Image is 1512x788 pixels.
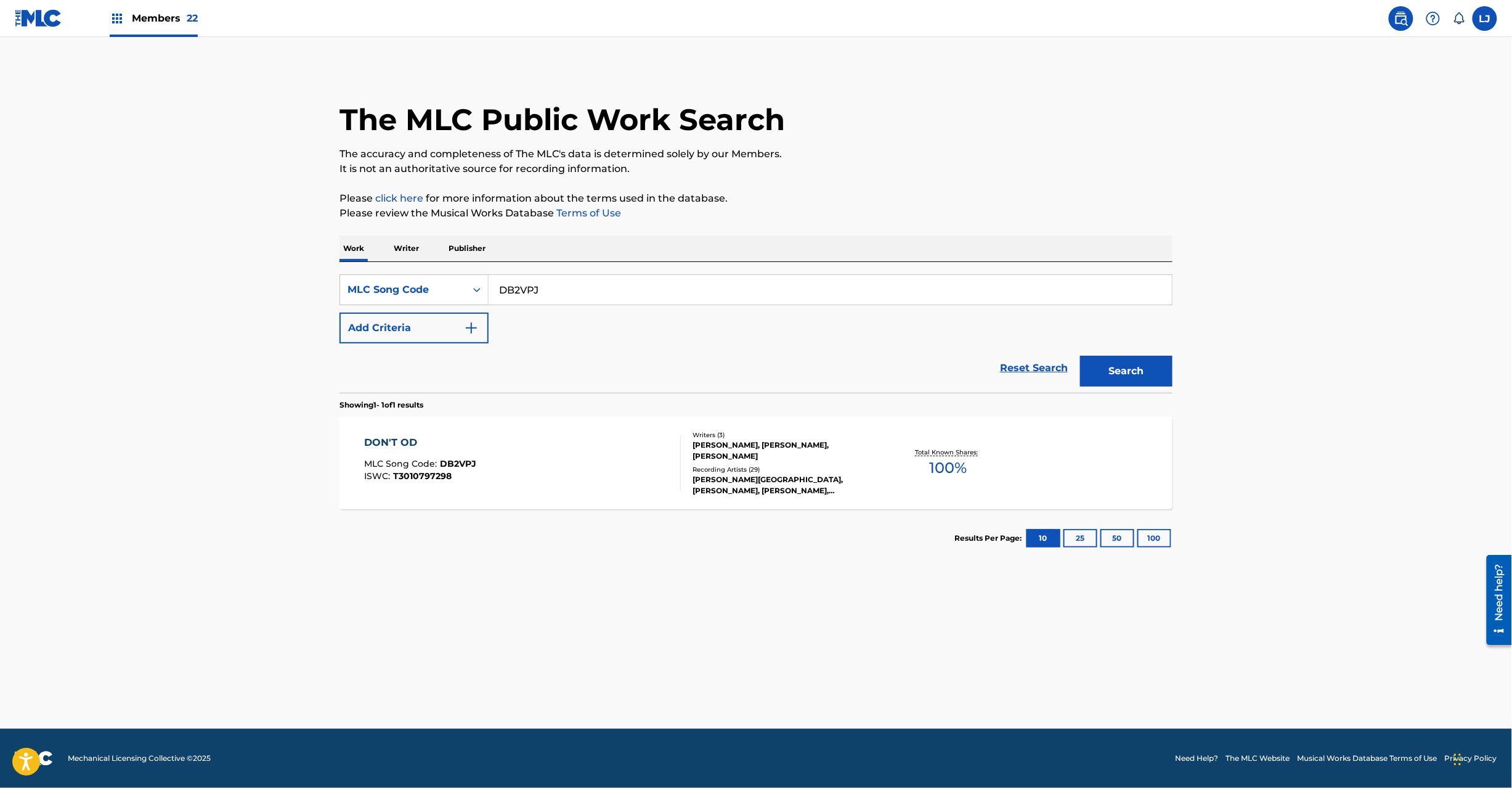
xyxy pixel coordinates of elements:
span: ISWC : [365,470,394,482]
span: 100 % [929,457,967,479]
span: Mechanical Licensing Collective © 2025 [68,753,211,764]
a: Need Help? [1176,753,1219,764]
a: Musical Works Database Terms of Use [1298,753,1437,764]
a: click here [375,192,423,204]
button: 10 [1026,529,1060,548]
div: Notifications [1453,12,1465,25]
div: Help [1421,6,1445,31]
p: Please review the Musical Works Database [339,206,1173,221]
img: search [1394,11,1408,26]
div: Recording Artists ( 29 ) [693,465,879,474]
a: DON'T ODMLC Song Code:DB2VPJISWC:T3010797298Writers (3)[PERSON_NAME], [PERSON_NAME], [PERSON_NAME... [339,417,1173,509]
h1: The MLC Public Work Search [339,101,785,138]
p: Writer [390,236,423,261]
a: The MLC Website [1226,753,1290,764]
div: Drag [1454,741,1461,778]
div: [PERSON_NAME], [PERSON_NAME], [PERSON_NAME] [693,440,879,462]
span: 22 [187,12,198,24]
button: 50 [1100,529,1134,548]
span: DB2VPJ [441,458,477,469]
div: DON'T OD [365,435,477,450]
p: Results Per Page: [954,533,1025,544]
span: MLC Song Code : [365,458,441,469]
div: MLC Song Code [348,282,458,297]
a: Privacy Policy [1445,753,1497,764]
button: Search [1080,356,1173,387]
iframe: Chat Widget [1450,729,1512,788]
button: 25 [1063,529,1097,548]
div: Writers ( 3 ) [693,430,879,440]
div: [PERSON_NAME][GEOGRAPHIC_DATA], [PERSON_NAME], [PERSON_NAME], [PERSON_NAME], [PERSON_NAME][GEOGRA... [693,474,879,496]
p: Showing 1 - 1 of 1 results [339,400,423,411]
button: 100 [1137,529,1171,548]
span: Members [132,11,198,25]
p: It is not an authoritative source for recording information. [339,162,1173,176]
button: Add Criteria [339,313,489,343]
a: Reset Search [994,355,1074,382]
img: Top Rightsholders [110,11,124,26]
img: MLC Logo [15,9,62,27]
p: Total Known Shares: [915,448,981,457]
img: logo [15,751,53,766]
img: help [1426,11,1441,26]
a: Public Search [1389,6,1413,31]
p: Publisher [445,236,489,261]
a: Terms of Use [554,207,621,219]
p: Work [339,236,368,261]
img: 9d2ae6d4665cec9f34b9.svg [464,321,479,335]
p: The accuracy and completeness of The MLC's data is determined solely by our Members. [339,147,1173,162]
span: T3010797298 [394,470,452,482]
div: User Menu [1473,6,1497,31]
p: Please for more information about the terms used in the database. [339,191,1173,206]
form: Search Form [339,274,1173,393]
iframe: Resource Center [1477,551,1512,650]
